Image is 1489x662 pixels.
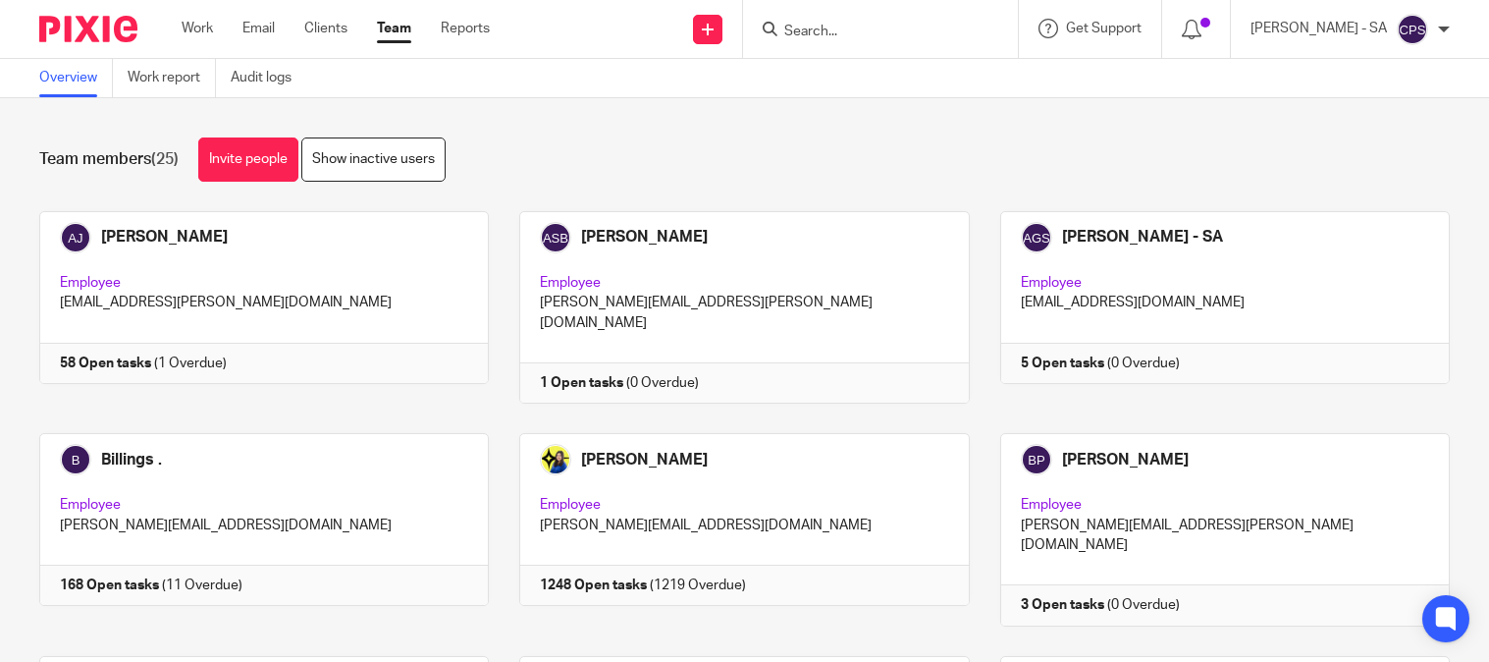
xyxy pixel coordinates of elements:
[39,16,137,42] img: Pixie
[128,59,216,97] a: Work report
[198,138,298,182] a: Invite people
[782,24,959,41] input: Search
[1397,14,1428,45] img: svg%3E
[377,19,411,38] a: Team
[304,19,347,38] a: Clients
[39,149,179,170] h1: Team members
[182,19,213,38] a: Work
[1066,22,1142,35] span: Get Support
[242,19,275,38] a: Email
[301,138,446,182] a: Show inactive users
[231,59,306,97] a: Audit logs
[1250,19,1387,38] p: [PERSON_NAME] - SA
[151,151,179,167] span: (25)
[39,59,113,97] a: Overview
[441,19,490,38] a: Reports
